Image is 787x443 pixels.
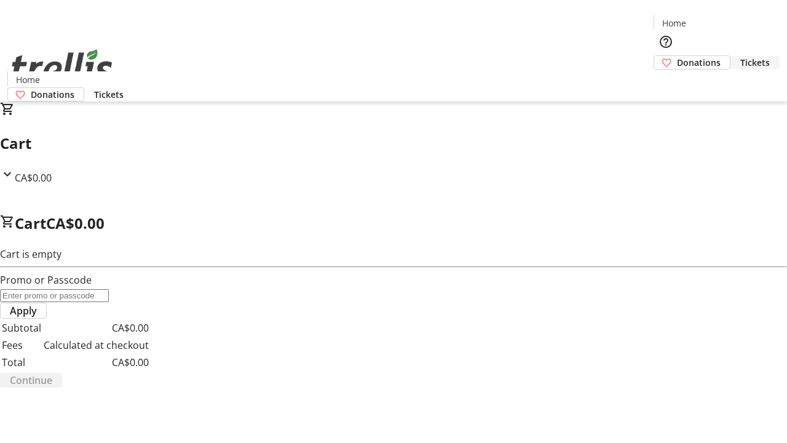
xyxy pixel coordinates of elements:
span: Home [16,73,40,86]
img: Orient E2E Organization C2jr3sMsve's Logo [7,36,117,97]
td: Fees [1,337,42,353]
td: CA$0.00 [43,320,149,336]
a: Home [654,17,694,30]
a: Donations [654,55,730,70]
span: Home [662,17,686,30]
span: Donations [677,56,721,69]
td: Subtotal [1,320,42,336]
button: Cart [654,70,678,94]
span: Donations [31,88,74,101]
a: Donations [7,87,84,102]
td: Calculated at checkout [43,337,149,353]
td: Total [1,354,42,370]
td: CA$0.00 [43,354,149,370]
button: Help [654,30,678,54]
a: Tickets [730,56,780,69]
span: Apply [10,303,37,318]
span: Tickets [740,56,770,69]
a: Tickets [84,88,133,101]
span: Tickets [94,88,124,101]
span: CA$0.00 [46,213,105,233]
span: CA$0.00 [15,171,52,185]
a: Home [8,73,47,86]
